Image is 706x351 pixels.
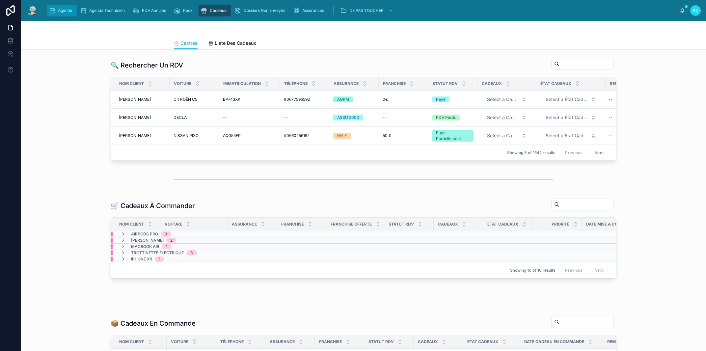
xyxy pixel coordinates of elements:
a: Select Button [481,129,532,142]
a: #0660256162 [284,133,325,138]
div: -- [609,133,612,138]
button: Select Button [540,130,601,142]
img: App logo [26,5,38,16]
span: Franchise [319,339,342,344]
button: Next [590,148,608,158]
a: -- [606,112,651,123]
span: Date Mise A Commander [586,222,639,227]
span: Date Cadeau En Commande [524,339,584,344]
a: Assurances [291,5,329,16]
span: Franchise [383,81,406,86]
div: 1 [166,244,168,249]
span: Etat Cadeaux [467,339,498,344]
span: [PERSON_NAME] [119,97,151,102]
span: Remarques Cadeaux [607,339,647,344]
a: -- [606,130,651,141]
span: Voiture [165,222,182,227]
div: 3 [165,231,167,237]
span: -- [223,115,227,120]
span: MacBook Air [131,244,159,249]
a: AQ055FP [223,133,276,138]
span: Priorité [552,222,569,227]
a: -- [606,94,651,105]
span: Franchise [281,222,304,227]
span: Statut RDV [389,222,414,227]
a: Castres [174,37,198,50]
div: -- [609,97,612,102]
a: #0677595592 [284,97,325,102]
span: 50 € [383,133,391,138]
span: Dossiers Non Envoyés [244,8,285,13]
span: Select a Cadeau [487,96,519,103]
span: AC [692,8,698,13]
a: -- [223,115,276,120]
span: Cadeaux [210,8,227,13]
span: Assurance [270,339,295,344]
span: Select a État Cadeaux [546,114,588,121]
span: AirPods Pro [131,231,158,237]
span: Remarques Cadeaux [610,81,646,86]
a: [PERSON_NAME] [119,97,166,102]
span: -- [284,115,288,120]
span: CITROËN C5 [174,97,197,102]
div: Payé Partiellement [436,130,470,142]
span: Showing 10 of 10 results [510,268,555,273]
a: Cadeaux [199,5,231,16]
span: Rack [183,8,193,13]
a: 50 € [383,133,424,138]
span: Statut RDV [368,339,394,344]
span: Trottinette Electrique [131,250,184,256]
a: RDV Perdu [432,115,474,121]
a: -- [284,115,325,120]
h1: 🔍 Rechercher Un RDV [111,61,183,70]
a: Select Button [481,93,532,106]
span: État Cadeaux [540,81,571,86]
a: MAIF [333,133,375,139]
span: NE PAS TOUCHER [349,8,384,13]
span: Téléphone [220,339,244,344]
span: [PERSON_NAME] [119,115,151,120]
a: CITROËN C5 [174,97,215,102]
span: Cadeaux [418,339,438,344]
span: DECLA [174,115,187,120]
span: Etat Cadeaux [487,222,518,227]
button: Select Button [482,112,532,123]
span: [PERSON_NAME] [119,133,151,138]
span: #0677595592 [284,97,310,102]
div: 3 [190,250,193,256]
span: Agenda Technicien [89,8,125,13]
div: -- [609,115,612,120]
button: Select Button [540,112,601,123]
div: MAIF [337,133,347,139]
span: Assurances [302,8,324,13]
span: NISSAN PIXO [174,133,199,138]
span: Assurance [334,81,359,86]
span: Téléphone [284,81,308,86]
a: BP743XK [223,97,276,102]
a: ASSU 2000 [333,115,375,121]
a: NISSAN PIXO [174,133,215,138]
div: RDV Perdu [436,115,456,121]
span: Voiture [171,339,188,344]
span: Statut RDV [432,81,458,86]
span: [PERSON_NAME] [131,238,164,243]
a: 0€ [383,97,424,102]
a: -- [383,115,424,120]
button: Select Button [540,94,601,105]
a: DECLA [174,115,215,120]
div: AGPM [337,96,349,102]
a: Select Button [540,129,602,142]
span: RDV Annulés [142,8,166,13]
span: Voiture [174,81,191,86]
a: Agenda Technicien [78,5,129,16]
h1: 📦 Cadeaux En Commande [111,319,196,328]
div: scrollable content [43,3,680,18]
div: Payé [436,96,446,102]
span: Immatriculation [223,81,261,86]
span: iPhone XR [131,256,152,262]
a: RDV Annulés [131,5,171,16]
span: -- [383,115,387,120]
span: Select a État Cadeaux [546,96,588,103]
div: 1 [159,256,160,262]
span: Nom Client [119,339,144,344]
